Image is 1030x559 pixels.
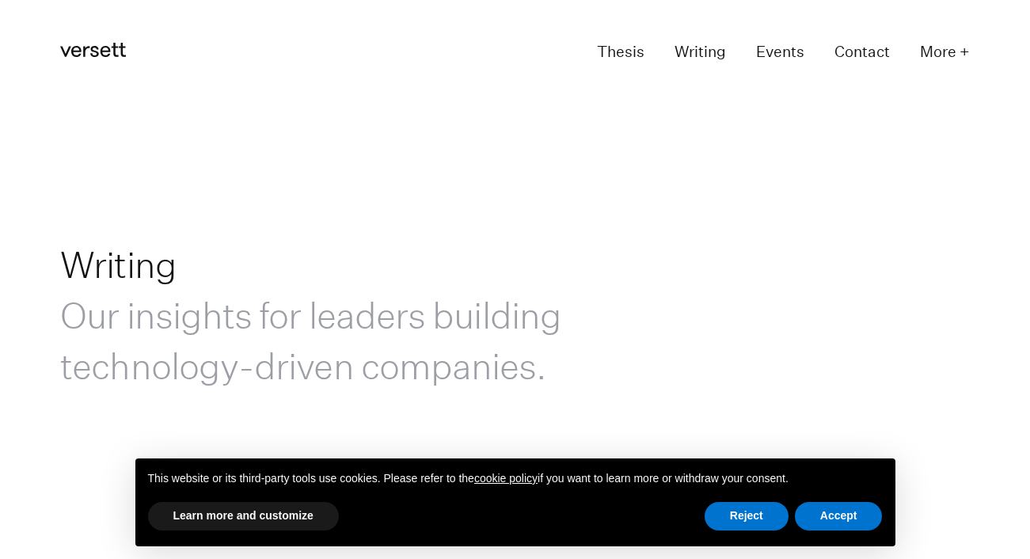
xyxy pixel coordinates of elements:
h1: Writing [60,239,639,391]
button: Reject [705,502,789,530]
a: Writing [675,38,726,67]
button: Accept [795,502,883,530]
button: More + [920,38,970,67]
a: Events [756,38,804,67]
a: Thesis [597,38,644,67]
div: This website or its third-party tools use cookies. Please refer to the if you want to learn more ... [135,458,895,500]
a: Contact [834,38,890,67]
button: Learn more and customize [148,502,339,530]
div: Notice [123,446,908,559]
a: cookie policy [474,472,538,485]
span: Our insights for leaders building technology-driven companies. [60,294,561,386]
